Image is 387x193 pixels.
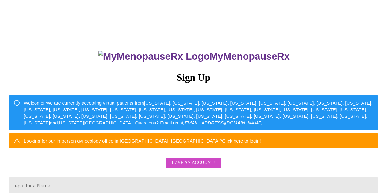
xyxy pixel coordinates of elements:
img: MyMenopauseRx Logo [98,51,210,62]
button: Have an account? [166,158,221,168]
a: Have an account? [164,164,223,169]
em: [EMAIL_ADDRESS][DOMAIN_NAME] [183,120,262,125]
div: Welcome! We are currently accepting virtual patients from [US_STATE], [US_STATE], [US_STATE], [US... [24,97,374,128]
div: Looking for our in person gynecology office in [GEOGRAPHIC_DATA], [GEOGRAPHIC_DATA]? [24,135,261,147]
h3: Sign Up [9,72,378,83]
h3: MyMenopauseRx [9,51,379,62]
span: Have an account? [172,159,215,167]
a: Click here to login! [222,138,261,143]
